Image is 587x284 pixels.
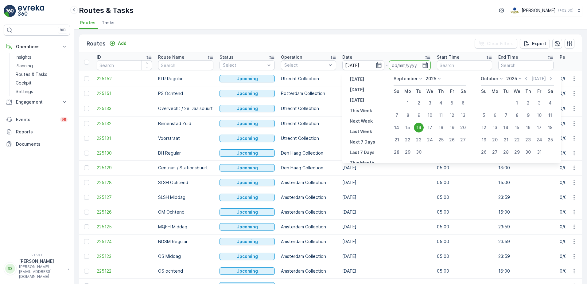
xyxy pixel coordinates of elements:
[511,86,523,97] th: Wednesday
[5,264,15,274] div: SS
[498,239,554,245] p: 23:59
[158,120,213,127] p: Binnenstad Zuid
[347,76,367,83] button: Yesterday
[403,110,413,120] div: 8
[339,71,434,86] td: [DATE]
[506,76,517,82] p: 2025
[281,105,336,112] p: Utrecht Collection
[490,147,500,157] div: 27
[522,7,556,14] p: [PERSON_NAME]
[339,205,434,219] td: [DATE]
[84,210,89,215] div: Toggle Row Selected
[545,135,555,145] div: 25
[457,86,468,97] th: Saturday
[534,147,544,157] div: 31
[281,165,336,171] p: Den Haag Collection
[97,268,152,274] a: 225122
[436,110,446,120] div: 11
[339,234,434,249] td: [DATE]
[479,147,489,157] div: 26
[18,5,44,17] img: logo_light-DOdMpM7g.png
[4,253,70,257] span: v 1.50.1
[501,123,511,132] div: 14
[534,86,545,97] th: Friday
[281,253,336,259] p: Amsterdam Collection
[512,98,522,108] div: 1
[478,86,489,97] th: Sunday
[97,239,152,245] span: 225124
[4,258,70,279] button: SS[PERSON_NAME][PERSON_NAME][EMAIL_ADDRESS][DOMAIN_NAME]
[490,110,500,120] div: 6
[414,98,424,108] div: 2
[498,209,554,215] p: 15:00
[498,253,554,259] p: 23:59
[97,76,152,82] a: 225152
[475,39,517,49] button: Clear Filters
[437,54,460,60] p: Start Time
[158,60,213,70] input: Search
[236,224,258,230] p: Upcoming
[4,41,70,53] button: Operations
[534,110,544,120] div: 10
[84,224,89,229] div: Toggle Row Selected
[158,54,185,60] p: Route Name
[84,254,89,259] div: Toggle Row Selected
[389,60,431,70] input: dd/mm/yyyy
[436,123,446,132] div: 18
[545,86,556,97] th: Saturday
[19,264,64,279] p: [PERSON_NAME][EMAIL_ADDRESS][DOMAIN_NAME]
[414,123,424,132] div: 16
[446,86,457,97] th: Friday
[102,20,115,26] span: Tasks
[545,110,555,120] div: 11
[347,107,375,114] button: This Week
[403,135,413,145] div: 22
[118,40,126,46] p: Add
[84,121,89,126] div: Toggle Row Selected
[97,105,152,112] span: 225133
[223,62,265,68] p: Select
[347,128,375,135] button: Last Week
[97,224,152,230] a: 225125
[220,238,275,245] button: Upcoming
[97,253,152,259] a: 225123
[4,113,70,126] a: Events99
[281,268,336,274] p: Amsterdam Collection
[523,123,533,132] div: 16
[424,86,435,97] th: Wednesday
[236,253,258,259] p: Upcoming
[558,8,573,13] p: ( +02:00 )
[97,60,152,70] input: Search
[97,54,101,60] p: ID
[437,60,492,70] input: Search
[236,76,258,82] p: Upcoming
[97,165,152,171] a: 225129
[479,135,489,145] div: 19
[97,120,152,127] a: 225132
[523,86,534,97] th: Thursday
[339,190,434,205] td: [DATE]
[523,135,533,145] div: 23
[158,150,213,156] p: BH Regular
[4,138,70,150] a: Documents
[347,97,367,104] button: Tomorrow
[403,98,413,108] div: 1
[158,209,213,215] p: OM Ochtend
[281,194,336,200] p: Amsterdam Collection
[386,61,388,69] p: -
[481,76,498,82] p: October
[97,194,152,200] span: 225127
[284,62,327,68] p: Select
[158,239,213,245] p: NDSM Regular
[339,175,434,190] td: [DATE]
[339,131,434,146] td: [DATE]
[342,60,384,70] input: dd/mm/yyyy
[339,160,434,175] td: [DATE]
[80,20,95,26] span: Routes
[342,54,352,60] p: Date
[220,105,275,112] button: Upcoming
[79,6,134,15] p: Routes & Tasks
[489,86,500,97] th: Monday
